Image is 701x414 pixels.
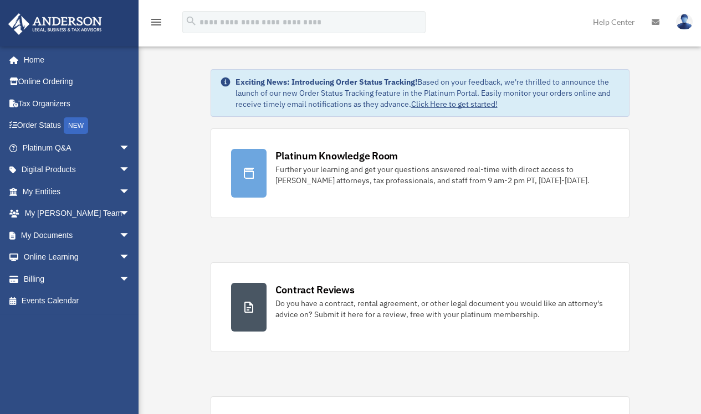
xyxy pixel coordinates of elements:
[119,246,141,269] span: arrow_drop_down
[119,180,141,203] span: arrow_drop_down
[275,164,609,186] div: Further your learning and get your questions answered real-time with direct access to [PERSON_NAM...
[119,137,141,159] span: arrow_drop_down
[8,224,147,246] a: My Documentsarrow_drop_down
[275,283,355,297] div: Contract Reviews
[185,15,197,27] i: search
[119,268,141,291] span: arrow_drop_down
[64,117,88,134] div: NEW
[119,203,141,225] span: arrow_drop_down
[236,76,620,110] div: Based on your feedback, we're thrilled to announce the launch of our new Order Status Tracking fe...
[119,159,141,182] span: arrow_drop_down
[275,149,398,163] div: Platinum Knowledge Room
[8,115,147,137] a: Order StatusNEW
[236,77,417,87] strong: Exciting News: Introducing Order Status Tracking!
[8,137,147,159] a: Platinum Q&Aarrow_drop_down
[8,71,147,93] a: Online Ordering
[275,298,609,320] div: Do you have a contract, rental agreement, or other legal document you would like an attorney's ad...
[8,180,147,203] a: My Entitiesarrow_drop_down
[411,99,498,109] a: Click Here to get started!
[150,15,163,29] i: menu
[8,246,147,268] a: Online Learningarrow_drop_down
[8,49,141,71] a: Home
[8,159,147,181] a: Digital Productsarrow_drop_down
[119,224,141,247] span: arrow_drop_down
[8,290,147,312] a: Events Calendar
[211,262,630,352] a: Contract Reviews Do you have a contract, rental agreement, or other legal document you would like...
[150,19,163,29] a: menu
[8,92,147,115] a: Tax Organizers
[676,14,693,30] img: User Pic
[8,203,147,225] a: My [PERSON_NAME] Teamarrow_drop_down
[5,13,105,35] img: Anderson Advisors Platinum Portal
[211,128,630,218] a: Platinum Knowledge Room Further your learning and get your questions answered real-time with dire...
[8,268,147,290] a: Billingarrow_drop_down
